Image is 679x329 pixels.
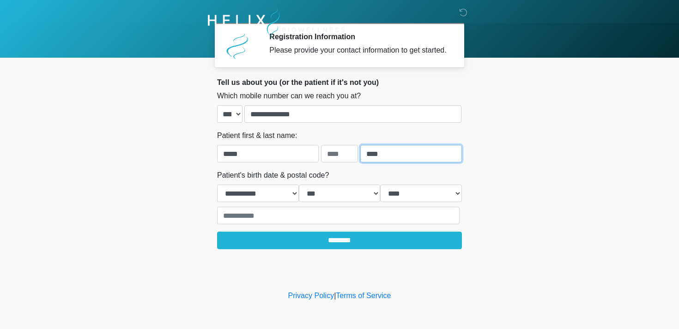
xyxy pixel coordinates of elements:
div: Please provide your contact information to get started. [269,45,448,56]
a: Terms of Service [336,292,391,299]
label: Which mobile number can we reach you at? [217,90,361,102]
a: | [334,292,336,299]
img: Helix Biowellness Logo [208,7,345,40]
h2: Tell us about you (or the patient if it's not you) [217,78,462,87]
label: Patient first & last name: [217,130,297,141]
a: Privacy Policy [288,292,334,299]
label: Patient's birth date & postal code? [217,170,329,181]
